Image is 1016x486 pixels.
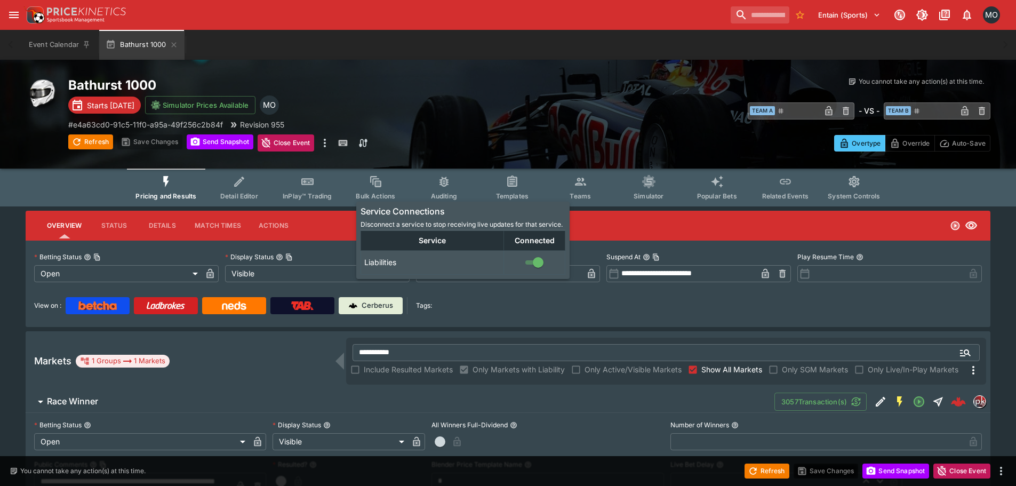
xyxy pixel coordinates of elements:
p: Number of Winners [670,420,729,429]
h6: Race Winner [47,396,98,407]
button: Refresh [745,464,789,479]
img: Cerberus [349,301,357,310]
span: Related Events [762,192,809,200]
button: Status [90,213,138,238]
button: Close Event [933,464,990,479]
button: Number of Winners [731,421,739,429]
span: Only Active/Visible Markets [585,364,682,375]
button: Display Status [323,421,331,429]
p: Auto-Save [952,138,986,149]
th: Service [361,230,504,250]
button: Actions [250,213,298,238]
div: 1 Groups 1 Markets [80,355,165,368]
button: Event Calendar [22,30,97,60]
button: Overview [38,213,90,238]
img: PriceKinetics Logo [23,4,45,26]
button: Edit Detail [871,392,890,411]
span: InPlay™ Trading [283,192,332,200]
span: Show All Markets [701,364,762,375]
img: Betcha [78,301,117,310]
button: Copy To Clipboard [93,253,101,261]
button: Send Snapshot [862,464,929,479]
span: Bulk Actions [356,192,395,200]
div: Visible [273,433,408,450]
button: Documentation [935,5,954,25]
p: Cerberus [362,300,393,311]
a: Cerberus [339,297,403,314]
span: Teams [570,192,591,200]
img: logo-cerberus--red.svg [951,394,966,409]
button: Open [956,343,975,362]
span: Pricing and Results [135,192,196,200]
p: Betting Status [34,252,82,261]
td: Liabilities [361,250,504,274]
div: Event type filters [127,169,889,206]
span: Simulator [634,192,663,200]
p: You cannot take any action(s) at this time. [859,77,984,86]
button: Details [138,213,186,238]
button: more [318,134,331,152]
p: Betting Status [34,420,82,429]
h6: - VS - [859,105,879,116]
button: Display StatusCopy To Clipboard [276,253,283,261]
h6: Service Connections [361,206,565,217]
img: Ladbrokes [146,301,185,310]
span: Templates [496,192,529,200]
p: Display Status [225,252,274,261]
span: System Controls [828,192,880,200]
svg: Open [913,395,925,408]
button: Open [909,392,929,411]
h2: Copy To Clipboard [68,77,530,93]
button: Race Winner [26,391,774,412]
p: You cannot take any action(s) at this time. [20,466,146,476]
button: Overtype [834,135,885,152]
a: e202e1d7-3572-4188-8e69-cdb681d4f2bf [948,391,969,412]
h5: Markets [34,355,71,367]
span: Include Resulted Markets [364,364,453,375]
img: TabNZ [291,301,314,310]
button: Suspend AtCopy To Clipboard [643,253,650,261]
span: Auditing [431,192,457,200]
span: Only Markets with Liability [473,364,565,375]
img: pricekinetics [974,396,986,408]
button: Simulator Prices Available [145,96,255,114]
div: pricekinetics [973,395,986,408]
p: Starts [DATE] [87,100,134,111]
img: motorracing.png [26,77,60,111]
svg: Visible [965,219,978,232]
div: Matthew Oliver [260,95,279,115]
button: Close Event [258,134,315,152]
button: Refresh [68,134,113,149]
span: Team A [750,106,775,115]
p: Play Resume Time [797,252,854,261]
svg: Open [950,220,961,231]
button: SGM Enabled [890,392,909,411]
button: Toggle light/dark mode [913,5,932,25]
span: Disconnect a service to stop receiving live updates for that service. [361,220,563,228]
button: All Winners Full-Dividend [510,421,517,429]
div: Open [34,433,249,450]
label: Tags: [416,297,432,314]
button: 3057Transaction(s) [774,393,867,411]
button: Connected to PK [890,5,909,25]
div: Start From [834,135,990,152]
button: Notifications [957,5,977,25]
p: Revision 955 [240,119,284,130]
span: Team B [886,106,911,115]
span: Only SGM Markets [782,364,848,375]
p: Copy To Clipboard [68,119,223,130]
div: Open [34,265,202,282]
span: Detail Editor [220,192,258,200]
span: Only Live/In-Play Markets [868,364,958,375]
button: Select Tenant [812,6,887,23]
p: Overtype [852,138,881,149]
button: No Bookmarks [791,6,809,23]
button: Copy To Clipboard [285,253,293,261]
button: Betting StatusCopy To Clipboard [84,253,91,261]
button: Send Snapshot [187,134,253,149]
button: Override [885,135,934,152]
p: Suspend At [606,252,641,261]
p: Override [902,138,930,149]
th: Connected [504,230,565,250]
button: Match Times [186,213,250,238]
